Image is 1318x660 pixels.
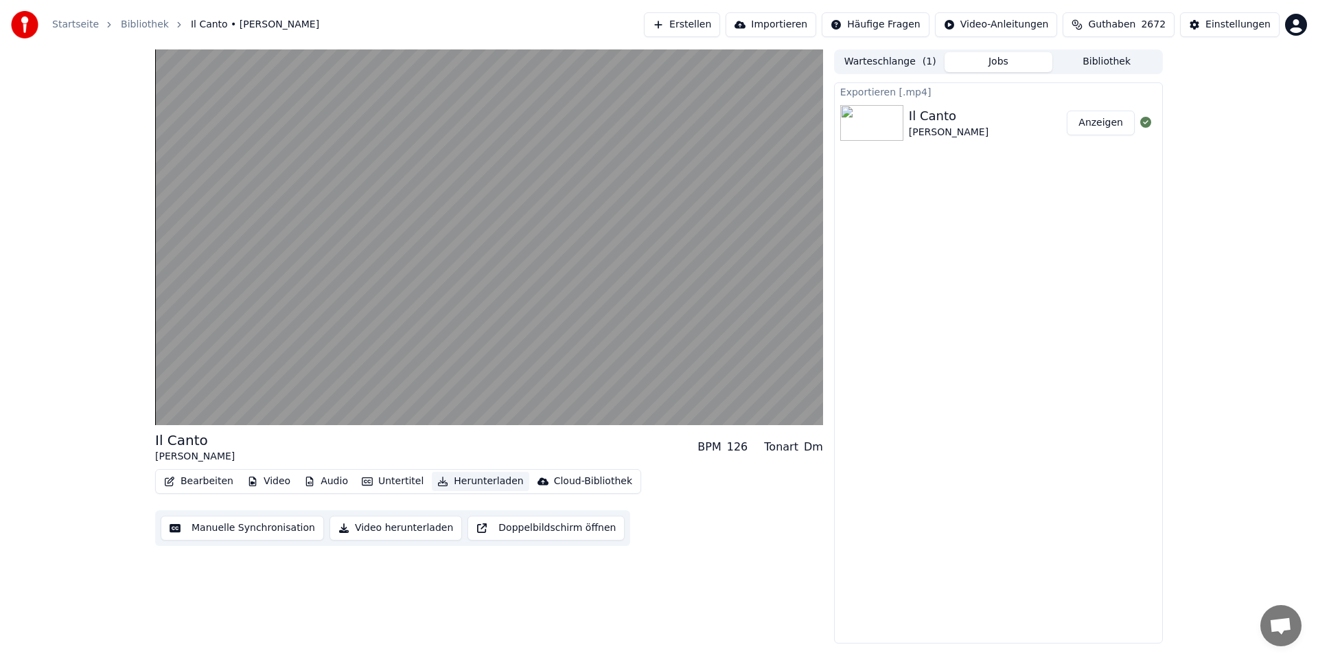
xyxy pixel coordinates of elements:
div: Chat öffnen [1260,605,1302,646]
div: Il Canto [909,106,988,126]
span: ( 1 ) [923,55,936,69]
div: BPM [697,439,721,455]
button: Erstellen [644,12,720,37]
button: Untertitel [356,472,429,491]
button: Häufige Fragen [822,12,929,37]
div: Dm [804,439,823,455]
button: Herunterladen [432,472,529,491]
a: Startseite [52,18,99,32]
div: 126 [727,439,748,455]
div: Einstellungen [1205,18,1271,32]
button: Warteschlange [836,52,945,72]
button: Video-Anleitungen [935,12,1058,37]
button: Audio [299,472,354,491]
button: Importieren [726,12,816,37]
div: [PERSON_NAME] [155,450,235,464]
button: Einstellungen [1180,12,1280,37]
div: Tonart [764,439,798,455]
button: Anzeigen [1067,111,1135,135]
div: Exportieren [.mp4] [835,83,1162,100]
span: Guthaben [1088,18,1135,32]
button: Manuelle Synchronisation [161,516,324,540]
button: Bibliothek [1052,52,1161,72]
a: Bibliothek [121,18,169,32]
span: Il Canto • [PERSON_NAME] [191,18,319,32]
button: Bearbeiten [159,472,239,491]
button: Guthaben2672 [1063,12,1175,37]
div: Cloud-Bibliothek [554,475,632,488]
button: Doppelbildschirm öffnen [467,516,625,540]
span: 2672 [1141,18,1166,32]
button: Jobs [945,52,1053,72]
div: Il Canto [155,431,235,450]
button: Video herunterladen [329,516,462,540]
nav: breadcrumb [52,18,319,32]
div: [PERSON_NAME] [909,126,988,139]
button: Video [242,472,296,491]
img: youka [11,11,38,38]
